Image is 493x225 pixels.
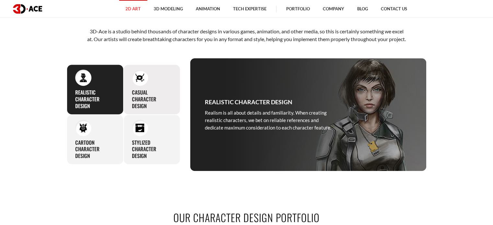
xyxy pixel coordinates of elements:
[135,73,144,82] img: Casual character design
[205,109,338,132] p: Realism is all about details and familiarity. When creating realistic characters, we bet on relia...
[75,139,115,159] h3: Cartoon character design
[13,4,42,14] img: logo dark
[67,5,427,19] h2: Character design services we provide
[79,123,88,132] img: Cartoon character design
[135,123,144,132] img: Stylized character design
[132,89,172,109] h3: Casual character design
[205,97,292,107] h3: Realistic character design
[79,73,88,82] img: Realistic character design
[67,210,427,225] h2: Our Character Design Portfolio
[132,139,172,159] h3: Stylized character design
[75,89,115,109] h3: Realistic character design
[87,28,406,43] p: 3D-Ace is a studio behind thousands of character designs in various games, animation, and other m...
